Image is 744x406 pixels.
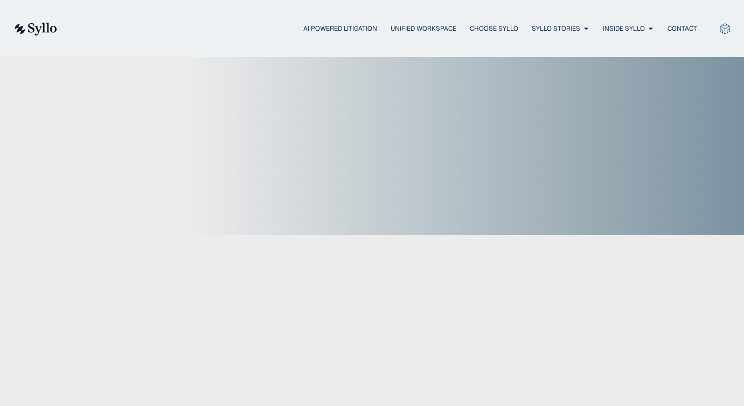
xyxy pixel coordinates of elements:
[13,23,57,36] img: syllo
[532,24,580,33] a: Syllo Stories
[303,24,377,33] a: AI Powered Litigation
[470,24,518,33] a: Choose Syllo
[603,24,645,33] a: Inside Syllo
[79,24,697,34] div: Menu Toggle
[391,24,456,33] a: Unified Workspace
[79,24,697,34] nav: Menu
[667,24,697,33] a: Contact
